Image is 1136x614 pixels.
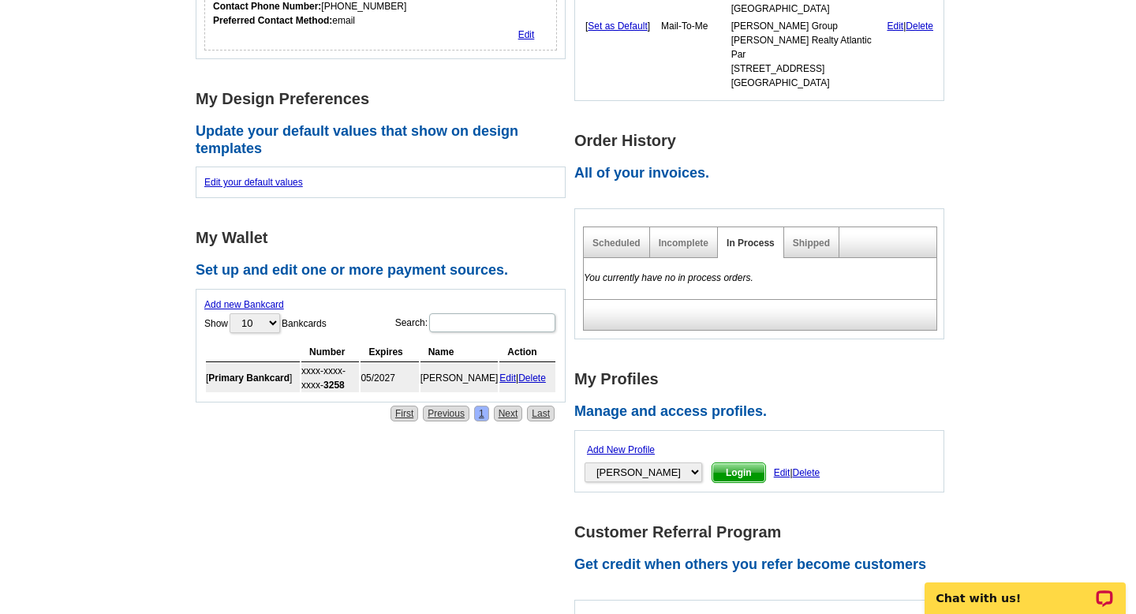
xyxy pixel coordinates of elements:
h2: All of your invoices. [574,165,953,182]
button: Login [712,462,766,483]
td: [PERSON_NAME] [420,364,499,392]
h1: Order History [574,133,953,149]
span: Delete [793,467,820,478]
a: Last [527,406,555,421]
input: Search: [429,313,555,332]
td: [PERSON_NAME] Group [PERSON_NAME] Realty Atlantic Par [STREET_ADDRESS] [GEOGRAPHIC_DATA] [731,18,885,91]
h1: My Profiles [574,371,953,387]
td: xxxx-xxxx-xxxx- [301,364,359,392]
a: First [390,406,418,421]
a: In Process [727,238,775,249]
b: Primary Bankcard [208,373,290,384]
select: ShowBankcards [230,313,280,333]
a: Edit [887,21,903,32]
td: | [886,18,934,91]
em: You currently have no in process orders. [584,272,753,283]
a: Delete [906,21,933,32]
a: Shipped [793,238,830,249]
a: Edit [499,373,516,384]
strong: Preferred Contact Method: [213,15,332,26]
th: Expires [361,343,418,362]
h1: My Design Preferences [196,91,574,107]
span: Login [712,463,765,482]
a: Delete [518,373,546,384]
th: Name [420,343,499,362]
iframe: LiveChat chat widget [914,564,1136,614]
td: 05/2027 [361,364,418,392]
h1: My Wallet [196,230,574,246]
a: Incomplete [659,238,708,249]
a: 1 [474,406,489,421]
a: Add New Profile [587,444,655,455]
label: Search: [395,312,557,334]
th: Action [499,343,555,362]
td: [ ] [585,18,659,91]
h2: Manage and access profiles. [574,403,953,421]
a: Set as Default [588,21,647,32]
a: Edit [518,29,535,40]
a: Edit your default values [204,177,303,188]
span: Edit [774,467,790,478]
h2: Get credit when others you refer become customers [574,556,953,574]
strong: 3258 [323,380,345,391]
h2: Set up and edit one or more payment sources. [196,262,574,279]
a: Previous [423,406,469,421]
th: Number [301,343,359,362]
strong: Contact Phone Number: [213,1,321,12]
a: Add new Bankcard [204,299,284,310]
h2: Update your default values that show on design templates [196,123,574,157]
h1: Customer Referral Program [574,524,953,541]
a: Next [494,406,523,421]
label: Show Bankcards [204,312,327,335]
form: | [583,439,936,484]
td: | [499,364,555,392]
a: Scheduled [592,238,641,249]
td: Mail-To-Me [660,18,729,91]
td: [ ] [206,364,300,392]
